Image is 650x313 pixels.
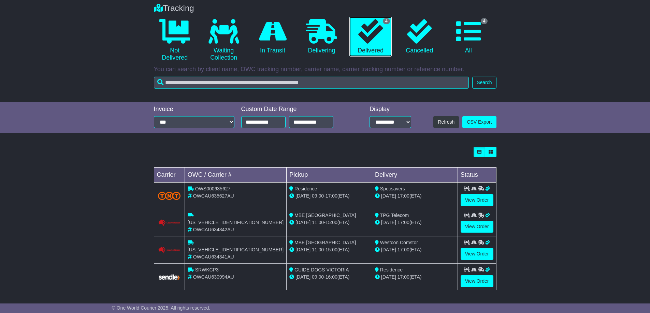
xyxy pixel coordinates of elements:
span: 17:00 [398,274,409,280]
span: 17:00 [326,193,337,199]
span: [DATE] [295,247,310,252]
a: View Order [461,221,493,233]
div: (ETA) [375,219,455,226]
span: 4 [383,18,390,24]
span: 09:00 [312,274,324,280]
a: Not Delivered [154,17,196,64]
span: Residence [294,186,317,191]
span: MBE [GEOGRAPHIC_DATA] [294,213,356,218]
span: [DATE] [381,220,396,225]
span: OWS000635627 [195,186,231,191]
span: [DATE] [381,193,396,199]
a: View Order [461,194,493,206]
a: View Order [461,275,493,287]
span: Westcon Comstor [380,240,418,245]
span: OWCAU634342AU [193,227,234,232]
button: Search [472,77,496,89]
span: 17:00 [398,193,409,199]
div: - (ETA) [289,273,369,281]
a: Waiting Collection [203,17,245,64]
span: OWCAU635627AU [193,193,234,199]
span: 17:00 [398,220,409,225]
span: TPG Telecom [380,213,409,218]
td: Carrier [154,168,185,183]
span: OWCAU630994AU [193,274,234,280]
img: Couriers_Please.png [158,219,180,226]
button: Refresh [433,116,459,128]
a: Delivering [301,17,343,57]
td: Delivery [372,168,458,183]
span: Residence [380,267,403,272]
span: [DATE] [295,193,310,199]
span: 09:00 [312,193,324,199]
div: Custom Date Range [241,106,351,113]
span: [DATE] [381,247,396,252]
a: View Order [461,248,493,260]
span: 11:00 [312,220,324,225]
a: CSV Export [462,116,496,128]
span: 15:00 [326,220,337,225]
div: Tracking [150,3,500,13]
span: [US_VEHICLE_IDENTIFICATION_NUMBER] [188,247,284,252]
span: 11:00 [312,247,324,252]
span: GUIDE DOGS VICTORIA [294,267,349,272]
a: In Transit [251,17,293,57]
td: Status [458,168,496,183]
div: (ETA) [375,246,455,253]
span: 4 [481,18,488,24]
span: © One World Courier 2025. All rights reserved. [112,305,211,311]
div: - (ETA) [289,246,369,253]
img: GetCarrierServiceLogo [158,274,180,280]
a: 4 All [447,17,489,57]
div: Invoice [154,106,234,113]
span: [DATE] [295,220,310,225]
div: (ETA) [375,273,455,281]
div: (ETA) [375,192,455,200]
a: Cancelled [399,17,440,57]
span: [US_VEHICLE_IDENTIFICATION_NUMBER] [188,220,284,225]
span: OWCAU634341AU [193,254,234,260]
img: TNT_Domestic.png [158,192,180,200]
span: 17:00 [398,247,409,252]
div: - (ETA) [289,192,369,200]
img: Couriers_Please.png [158,247,180,254]
span: [DATE] [381,274,396,280]
a: 4 Delivered [349,17,391,57]
td: OWC / Carrier # [185,168,286,183]
td: Pickup [287,168,372,183]
span: 15:00 [326,247,337,252]
span: Specsavers [380,186,405,191]
span: SRWKCP3 [195,267,219,272]
div: - (ETA) [289,219,369,226]
p: You can search by client name, OWC tracking number, carrier name, carrier tracking number or refe... [154,66,496,73]
span: [DATE] [295,274,310,280]
span: MBE [GEOGRAPHIC_DATA] [294,240,356,245]
span: 16:00 [326,274,337,280]
div: Display [370,106,411,113]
